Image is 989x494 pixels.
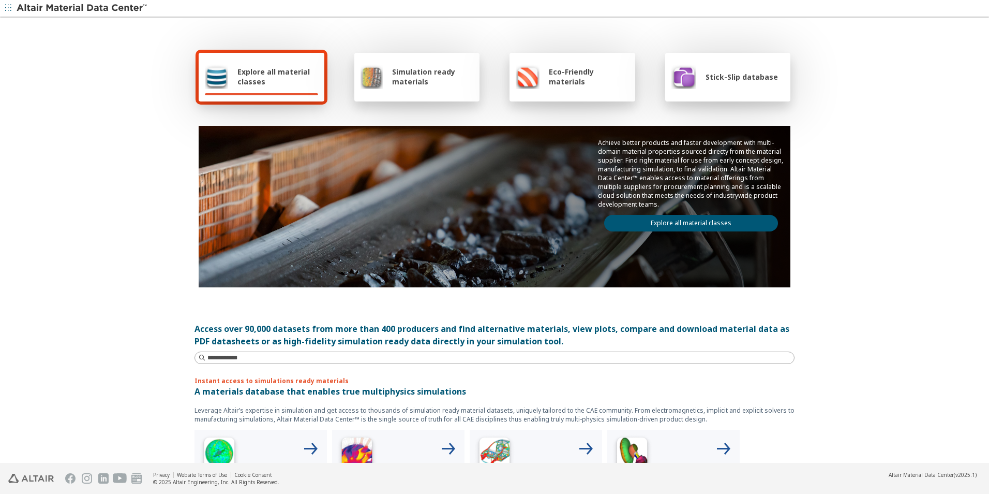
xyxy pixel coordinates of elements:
img: Explore all material classes [205,64,228,89]
span: Altair Material Data Center [889,471,954,478]
span: Simulation ready materials [392,67,473,86]
div: Access over 90,000 datasets from more than 400 producers and find alternative materials, view plo... [194,323,795,347]
p: A materials database that enables true multiphysics simulations [194,385,795,398]
p: Instant access to simulations ready materials [194,376,795,385]
img: Crash Analyses Icon [611,434,653,475]
span: Explore all material classes [237,67,318,86]
img: Simulation ready materials [361,64,383,89]
a: Cookie Consent [234,471,272,478]
img: Structural Analyses Icon [474,434,515,475]
a: Website Terms of Use [177,471,227,478]
p: Achieve better products and faster development with multi-domain material properties sourced dire... [598,138,784,209]
img: High Frequency Icon [199,434,240,475]
a: Privacy [153,471,170,478]
p: Leverage Altair’s expertise in simulation and get access to thousands of simulation ready materia... [194,406,795,424]
img: Low Frequency Icon [336,434,378,475]
span: Stick-Slip database [706,72,778,82]
img: Eco-Friendly materials [516,64,540,89]
a: Explore all material classes [604,215,778,231]
div: © 2025 Altair Engineering, Inc. All Rights Reserved. [153,478,279,486]
img: Stick-Slip database [671,64,696,89]
span: Eco-Friendly materials [549,67,628,86]
img: Altair Engineering [8,474,54,483]
div: (v2025.1) [889,471,977,478]
img: Altair Material Data Center [17,3,148,13]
